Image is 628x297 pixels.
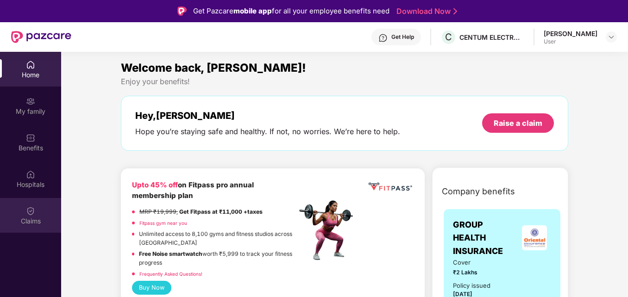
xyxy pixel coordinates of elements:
[453,6,457,16] img: Stroke
[26,206,35,216] img: svg+xml;base64,PHN2ZyBpZD0iQ2xhaW0iIHhtbG5zPSJodHRwOi8vd3d3LnczLm9yZy8yMDAwL3N2ZyIgd2lkdGg9IjIwIi...
[139,250,296,267] p: worth ₹5,999 to track your fitness progress
[367,179,414,194] img: fppp.png
[453,268,496,277] span: ₹2 Lakhs
[135,127,400,136] div: Hope you’re staying safe and healthy. If not, no worries. We’re here to help.
[193,6,389,17] div: Get Pazcare for all your employee benefits need
[445,31,452,43] span: C
[26,133,35,142] img: svg+xml;base64,PHN2ZyBpZD0iQmVuZWZpdHMiIHhtbG5zPSJodHRwOi8vd3d3LnczLm9yZy8yMDAwL3N2ZyIgd2lkdGg9Ij...
[442,185,515,198] span: Company benefits
[26,97,35,106] img: svg+xml;base64,PHN2ZyB3aWR0aD0iMjAiIGhlaWdodD0iMjAiIHZpZXdCb3g9IjAgMCAyMCAyMCIgZmlsbD0ibm9uZSIgeG...
[608,33,615,41] img: svg+xml;base64,PHN2ZyBpZD0iRHJvcGRvd24tMzJ4MzIiIHhtbG5zPSJodHRwOi8vd3d3LnczLm9yZy8yMDAwL3N2ZyIgd2...
[522,225,547,250] img: insurerLogo
[11,31,71,43] img: New Pazcare Logo
[453,258,496,267] span: Cover
[453,218,518,258] span: GROUP HEALTH INSURANCE
[121,61,306,74] span: Welcome back, [PERSON_NAME]!
[135,110,400,121] div: Hey, [PERSON_NAME]
[396,6,454,16] a: Download Now
[139,271,202,277] a: Frequently Asked Questions!
[139,230,296,247] p: Unlimited access to 8,100 gyms and fitness studios across [GEOGRAPHIC_DATA]
[139,208,178,215] del: MRP ₹19,999,
[453,281,490,291] div: Policy issued
[544,29,597,38] div: [PERSON_NAME]
[132,180,178,189] b: Upto 45% off
[391,33,414,41] div: Get Help
[494,118,542,128] div: Raise a claim
[177,6,187,16] img: Logo
[459,33,524,42] div: CENTUM ELECTRONICS LIMITED
[544,38,597,45] div: User
[378,33,388,43] img: svg+xml;base64,PHN2ZyBpZD0iSGVscC0zMngzMiIgeG1sbnM9Imh0dHA6Ly93d3cudzMub3JnLzIwMDAvc3ZnIiB3aWR0aD...
[233,6,272,15] strong: mobile app
[179,208,263,215] strong: Get Fitpass at ₹11,000 +taxes
[139,250,202,257] strong: Free Noise smartwatch
[26,60,35,69] img: svg+xml;base64,PHN2ZyBpZD0iSG9tZSIgeG1sbnM9Imh0dHA6Ly93d3cudzMub3JnLzIwMDAvc3ZnIiB3aWR0aD0iMjAiIG...
[139,220,187,226] a: Fitpass gym near you
[132,180,254,200] b: on Fitpass pro annual membership plan
[132,281,171,295] button: Buy Now
[121,77,568,87] div: Enjoy your benefits!
[26,170,35,179] img: svg+xml;base64,PHN2ZyBpZD0iSG9zcGl0YWxzIiB4bWxucz0iaHR0cDovL3d3dy53My5vcmcvMjAwMC9zdmciIHdpZHRoPS...
[296,198,361,263] img: fpp.png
